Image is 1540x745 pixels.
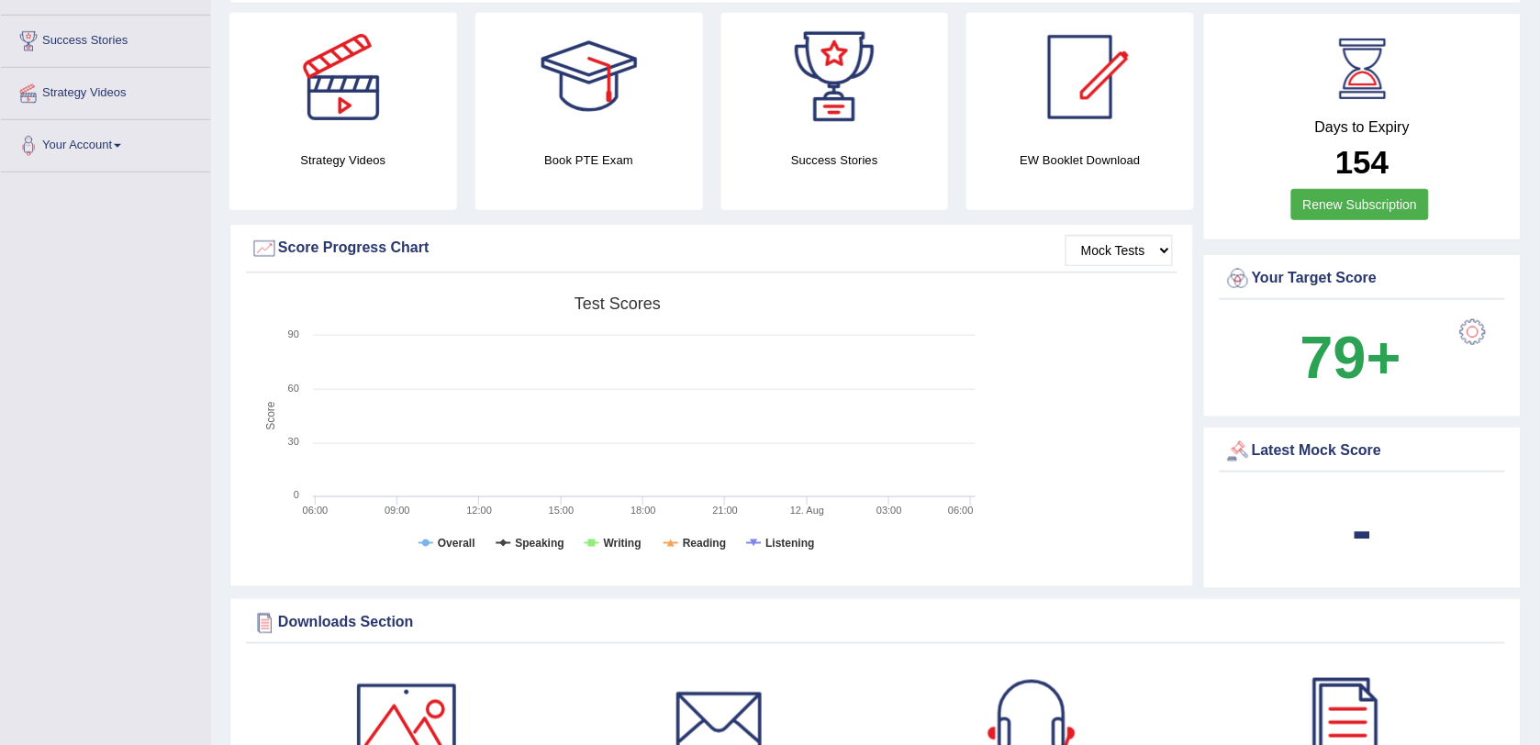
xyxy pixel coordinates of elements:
[1353,496,1373,563] b: -
[466,505,492,516] text: 12:00
[765,537,814,550] tspan: Listening
[575,295,661,313] tspan: Test scores
[1291,189,1430,220] a: Renew Subscription
[966,150,1194,170] h4: EW Booklet Download
[721,150,949,170] h4: Success Stories
[713,505,739,516] text: 21:00
[549,505,575,516] text: 15:00
[288,436,299,447] text: 30
[303,505,329,516] text: 06:00
[876,505,902,516] text: 03:00
[515,537,564,550] tspan: Speaking
[1224,119,1501,136] h4: Days to Expiry
[294,489,299,500] text: 0
[1335,144,1389,180] b: 154
[790,505,824,516] tspan: 12. Aug
[385,505,410,516] text: 09:00
[288,328,299,339] text: 90
[1,68,210,114] a: Strategy Videos
[251,609,1501,637] div: Downloads Section
[1224,438,1501,465] div: Latest Mock Score
[288,383,299,394] text: 60
[1,16,210,61] a: Success Stories
[264,402,277,431] tspan: Score
[1,120,210,166] a: Your Account
[1224,265,1501,293] div: Your Target Score
[631,505,656,516] text: 18:00
[604,537,642,550] tspan: Writing
[438,537,475,550] tspan: Overall
[948,505,974,516] text: 06:00
[1300,324,1401,391] b: 79+
[475,150,703,170] h4: Book PTE Exam
[229,150,457,170] h4: Strategy Videos
[683,537,726,550] tspan: Reading
[251,235,1173,262] div: Score Progress Chart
